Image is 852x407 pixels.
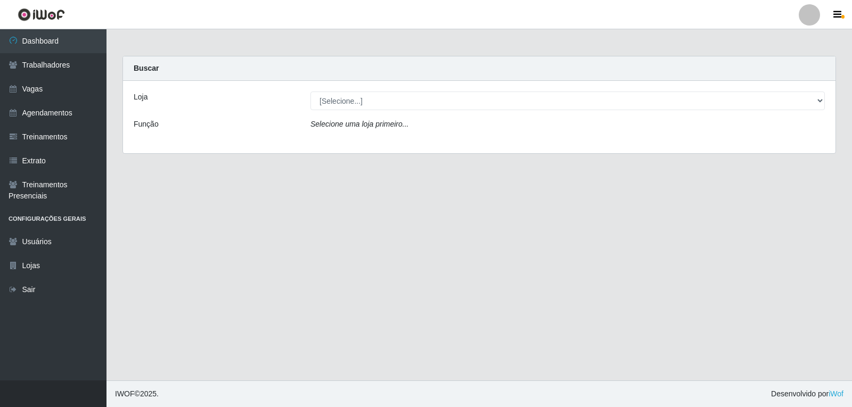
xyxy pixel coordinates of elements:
i: Selecione uma loja primeiro... [310,120,408,128]
span: © 2025 . [115,388,159,400]
span: Desenvolvido por [771,388,843,400]
a: iWof [829,389,843,398]
img: CoreUI Logo [18,8,65,21]
span: IWOF [115,389,135,398]
label: Loja [134,92,148,103]
strong: Buscar [134,64,159,72]
label: Função [134,119,159,130]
